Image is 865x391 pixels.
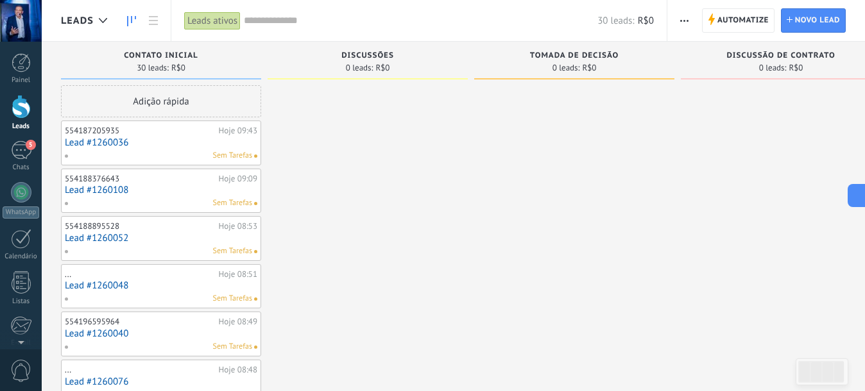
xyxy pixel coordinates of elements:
div: Calendário [3,253,40,261]
div: Hoje 08:53 [219,221,257,231]
a: Lead #1260048 [65,280,257,291]
div: Discussões [274,51,461,62]
span: 0 leads: [346,64,373,72]
div: ... [65,365,216,375]
div: Adição rápida [61,85,261,117]
span: 0 leads: [759,64,787,72]
button: Mais [675,8,694,33]
span: Leads [61,15,94,27]
span: Discussões [341,51,394,60]
div: Hoje 09:43 [219,126,257,136]
div: 554188376643 [65,174,216,184]
div: Contato inicial [67,51,255,62]
a: Leads [121,8,142,33]
div: 554188895528 [65,221,216,231]
span: 5 [26,140,36,150]
a: Novo lead [781,8,846,33]
div: Listas [3,297,40,306]
a: Lead #1260040 [65,328,257,339]
div: Hoje 08:51 [219,269,257,279]
span: Tomada de decisão [530,51,619,60]
span: Sem Tarefas [213,245,252,257]
span: Novo lead [795,9,840,32]
span: Nenhuma tarefa atribuída [254,154,257,158]
span: R$0 [638,15,654,27]
span: 30 leads: [137,64,169,72]
span: R$0 [789,64,803,72]
div: 554196595964 [65,317,216,327]
span: 0 leads: [552,64,580,72]
span: Nenhuma tarefa atribuída [254,297,257,301]
div: Chats [3,163,40,172]
div: ... [65,269,216,279]
span: R$0 [375,64,390,72]
div: Hoje 08:48 [219,365,257,375]
a: Lead #1260052 [65,233,257,244]
span: Nenhuma tarefa atribuída [254,345,257,349]
a: Lead #1260036 [65,137,257,148]
a: Lead #1260108 [65,185,257,195]
div: Hoje 09:09 [219,174,257,184]
div: 554187205935 [65,126,216,136]
a: Automatize [702,8,775,33]
span: Nenhuma tarefa atribuída [254,202,257,205]
span: Discussão de contrato [726,51,835,60]
span: Sem Tarefas [213,293,252,304]
div: Painel [3,76,40,85]
span: Sem Tarefas [213,197,252,209]
a: Lista [142,8,164,33]
span: 30 leads: [597,15,634,27]
span: Sem Tarefas [213,150,252,162]
span: R$0 [171,64,185,72]
div: Tomada de decisão [481,51,668,62]
span: Nenhuma tarefa atribuída [254,250,257,253]
a: Lead #1260076 [65,376,257,387]
div: WhatsApp [3,206,39,219]
span: Contato inicial [124,51,198,60]
span: Sem Tarefas [213,341,252,353]
div: Leads ativos [184,12,241,30]
span: Automatize [717,9,769,32]
div: Hoje 08:49 [219,317,257,327]
span: R$0 [582,64,596,72]
div: Leads [3,122,40,131]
